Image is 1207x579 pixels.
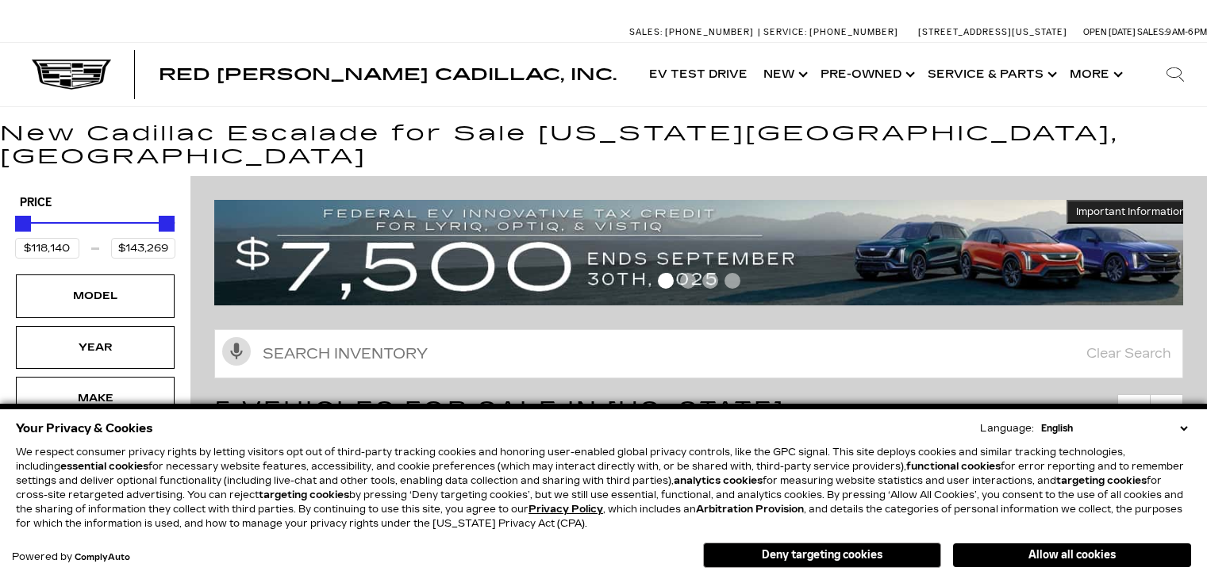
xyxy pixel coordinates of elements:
[214,396,874,456] span: 5 Vehicles for Sale in [US_STATE][GEOGRAPHIC_DATA], [GEOGRAPHIC_DATA]
[60,461,148,472] strong: essential cookies
[809,27,898,37] span: [PHONE_NUMBER]
[1166,27,1207,37] span: 9 AM-6 PM
[725,273,740,289] span: Go to slide 4
[15,238,79,259] input: Minimum
[658,273,674,289] span: Go to slide 1
[920,43,1062,106] a: Service & Parts
[529,504,603,515] a: Privacy Policy
[680,273,696,289] span: Go to slide 2
[696,504,804,515] strong: Arbitration Provision
[703,543,941,568] button: Deny targeting cookies
[159,216,175,232] div: Maximum Price
[1083,27,1136,37] span: Open [DATE]
[15,210,175,259] div: Price
[1076,205,1186,218] span: Important Information
[75,553,130,562] a: ComplyAuto
[32,59,111,90] img: Cadillac Dark Logo with Cadillac White Text
[702,273,718,289] span: Go to slide 3
[629,28,758,36] a: Sales: [PHONE_NUMBER]
[953,543,1191,567] button: Allow all cookies
[665,27,754,37] span: [PHONE_NUMBER]
[222,337,251,366] svg: Click to toggle on voice search
[629,27,663,37] span: Sales:
[15,216,31,232] div: Minimum Price
[1037,421,1191,435] select: Language Select
[16,377,175,420] div: MakeMake
[56,287,135,305] div: Model
[1062,43,1128,106] button: More
[1067,200,1195,224] button: Important Information
[16,417,153,439] span: Your Privacy & Cookies
[980,424,1034,433] div: Language:
[56,389,135,407] div: Make
[214,329,1183,378] input: Search Inventory
[111,238,175,259] input: Maximum
[159,67,617,82] a: Red [PERSON_NAME] Cadillac, Inc.
[159,65,617,84] span: Red [PERSON_NAME] Cadillac, Inc.
[16,326,175,369] div: YearYear
[758,28,902,36] a: Service: [PHONE_NUMBER]
[906,461,1001,472] strong: functional cookies
[214,200,1195,305] img: vrp-tax-ending-august-version
[641,43,755,106] a: EV Test Drive
[16,274,175,317] div: ModelModel
[763,27,807,37] span: Service:
[20,196,171,210] h5: Price
[16,445,1191,531] p: We respect consumer privacy rights by letting visitors opt out of third-party tracking cookies an...
[1056,475,1147,486] strong: targeting cookies
[674,475,763,486] strong: analytics cookies
[56,339,135,356] div: Year
[12,552,130,562] div: Powered by
[755,43,813,106] a: New
[1137,27,1166,37] span: Sales:
[918,27,1067,37] a: [STREET_ADDRESS][US_STATE]
[259,489,349,500] strong: targeting cookies
[813,43,920,106] a: Pre-Owned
